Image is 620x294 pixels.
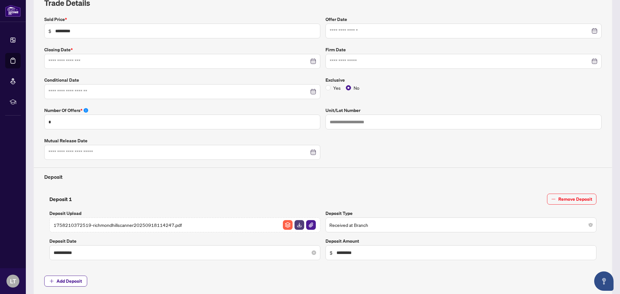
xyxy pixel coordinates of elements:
[44,173,602,181] h4: Deposit
[325,107,602,114] label: Unit/Lot Number
[331,84,343,91] span: Yes
[44,276,87,287] button: Add Deposit
[48,27,51,35] span: $
[325,46,602,53] label: Firm Date
[44,76,320,84] label: Conditional Date
[44,107,320,114] label: Number of offers
[558,194,592,204] span: Remove Deposit
[54,221,182,228] span: 1758210372519-richmondhillscanner20250918114247.pdf
[49,195,72,203] h4: Deposit 1
[330,249,333,256] span: $
[57,276,82,286] span: Add Deposit
[49,210,320,217] label: Deposit Upload
[325,210,596,217] label: Deposit Type
[589,223,593,227] span: close-circle
[283,220,293,230] img: File Archive
[294,220,304,230] img: File Download
[325,76,602,84] label: Exclusive
[547,194,596,205] button: Remove Deposit
[551,197,556,201] span: minus
[351,84,362,91] span: No
[5,5,21,17] img: logo
[312,250,316,255] span: close-circle
[306,220,316,230] img: File Attachement
[329,219,593,231] span: Received at Branch
[49,238,320,245] label: Deposit Date
[49,279,54,283] span: plus
[44,137,320,144] label: Mutual Release Date
[10,277,16,286] span: LT
[594,271,614,291] button: Open asap
[44,46,320,53] label: Closing Date
[325,16,602,23] label: Offer Date
[294,220,305,230] button: File Download
[49,218,320,232] span: 1758210372519-richmondhillscanner20250918114247.pdfFile ArchiveFile DownloadFile Attachement
[84,108,88,113] span: info-circle
[325,238,596,245] label: Deposit Amount
[44,16,320,23] label: Sold Price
